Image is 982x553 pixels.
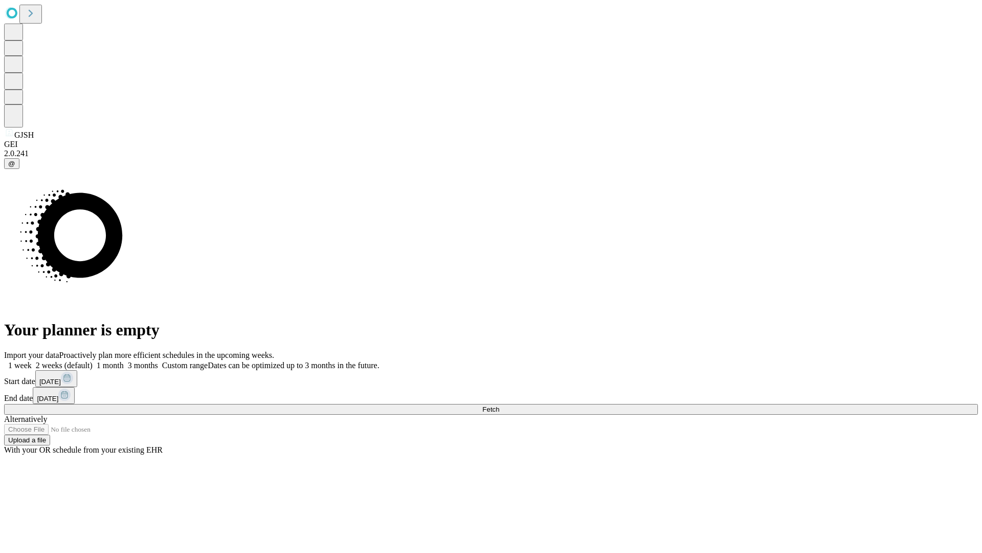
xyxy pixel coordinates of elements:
button: [DATE] [33,387,75,404]
span: Proactively plan more efficient schedules in the upcoming weeks. [59,351,274,359]
div: End date [4,387,978,404]
div: GEI [4,140,978,149]
div: Start date [4,370,978,387]
button: Upload a file [4,435,50,445]
span: 3 months [128,361,158,370]
span: [DATE] [39,378,61,386]
button: Fetch [4,404,978,415]
span: Custom range [162,361,208,370]
div: 2.0.241 [4,149,978,158]
span: Import your data [4,351,59,359]
span: 1 week [8,361,32,370]
span: Fetch [482,406,499,413]
span: @ [8,160,15,167]
span: Alternatively [4,415,47,423]
span: 1 month [97,361,124,370]
span: [DATE] [37,395,58,402]
span: Dates can be optimized up to 3 months in the future. [208,361,379,370]
span: GJSH [14,131,34,139]
span: 2 weeks (default) [36,361,93,370]
h1: Your planner is empty [4,321,978,339]
span: With your OR schedule from your existing EHR [4,445,163,454]
button: @ [4,158,19,169]
button: [DATE] [35,370,77,387]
